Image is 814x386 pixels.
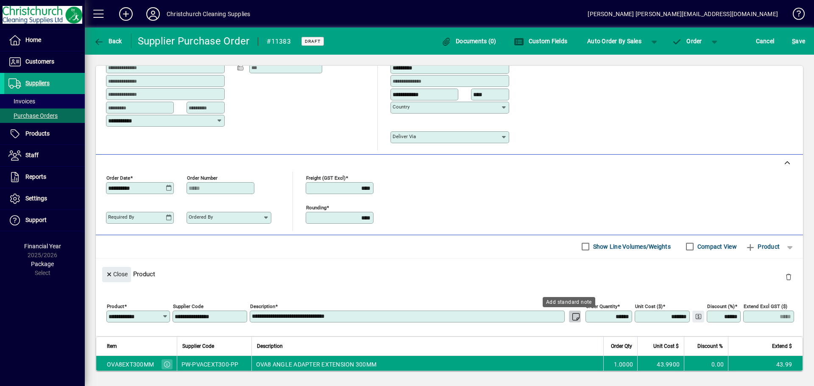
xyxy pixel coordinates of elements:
[772,342,792,351] span: Extend $
[8,112,58,119] span: Purchase Orders
[256,360,377,369] span: OVA8 ANGLE ADAPTER EXTENSION 300MM
[4,123,85,144] a: Products
[305,39,321,44] span: Draft
[587,34,641,48] span: Auto Order By Sales
[668,33,706,49] button: Order
[85,33,131,49] app-page-header-button: Back
[306,204,326,210] mat-label: Rounding
[267,35,291,48] div: #11383
[439,33,499,49] button: Documents (0)
[92,33,124,49] button: Back
[31,261,54,267] span: Package
[187,175,217,181] mat-label: Order number
[100,270,133,278] app-page-header-button: Close
[107,303,124,309] mat-label: Product
[697,342,723,351] span: Discount %
[591,242,671,251] label: Show Line Volumes/Weights
[790,33,807,49] button: Save
[741,239,784,254] button: Product
[393,104,410,110] mat-label: Country
[786,2,803,29] a: Knowledge Base
[583,33,646,49] button: Auto Order By Sales
[393,133,416,139] mat-label: Deliver via
[603,356,637,373] td: 1.0000
[692,311,704,322] button: Change Price Levels
[4,51,85,72] a: Customers
[696,242,737,251] label: Compact View
[684,356,728,373] td: 0.00
[728,356,803,373] td: 43.99
[94,38,122,44] span: Back
[139,6,167,22] button: Profile
[107,342,117,351] span: Item
[108,214,134,220] mat-label: Required by
[754,33,777,49] button: Cancel
[4,94,85,108] a: Invoices
[250,303,275,309] mat-label: Description
[4,108,85,123] a: Purchase Orders
[635,303,663,309] mat-label: Unit Cost ($)
[543,297,595,307] div: Add standard note
[25,195,47,202] span: Settings
[792,34,805,48] span: ave
[792,38,795,44] span: S
[25,58,54,65] span: Customers
[189,214,213,220] mat-label: Ordered by
[182,342,214,351] span: Supplier Code
[102,267,131,282] button: Close
[177,356,251,373] td: PW-PVACEXT300-PP
[24,243,61,250] span: Financial Year
[173,303,203,309] mat-label: Supplier Code
[4,145,85,166] a: Staff
[756,34,775,48] span: Cancel
[25,130,50,137] span: Products
[512,33,569,49] button: Custom Fields
[25,173,46,180] span: Reports
[107,360,154,369] div: OVA8EXT300MM
[586,303,617,309] mat-label: Order Quantity
[138,34,250,48] div: Supplier Purchase Order
[25,80,50,86] span: Suppliers
[25,36,41,43] span: Home
[106,175,130,181] mat-label: Order date
[25,217,47,223] span: Support
[778,267,799,287] button: Delete
[4,188,85,209] a: Settings
[257,342,283,351] span: Description
[672,38,702,44] span: Order
[4,30,85,51] a: Home
[25,152,39,158] span: Staff
[744,303,787,309] mat-label: Extend excl GST ($)
[611,342,632,351] span: Order Qty
[745,240,780,253] span: Product
[306,175,346,181] mat-label: Freight (GST excl)
[778,273,799,280] app-page-header-button: Delete
[112,6,139,22] button: Add
[106,267,128,281] span: Close
[637,356,684,373] td: 43.9900
[514,38,567,44] span: Custom Fields
[441,38,496,44] span: Documents (0)
[707,303,735,309] mat-label: Discount (%)
[4,210,85,231] a: Support
[588,7,778,21] div: [PERSON_NAME] [PERSON_NAME][EMAIL_ADDRESS][DOMAIN_NAME]
[96,258,803,289] div: Product
[4,167,85,188] a: Reports
[653,342,679,351] span: Unit Cost $
[8,98,35,105] span: Invoices
[167,7,250,21] div: Christchurch Cleaning Supplies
